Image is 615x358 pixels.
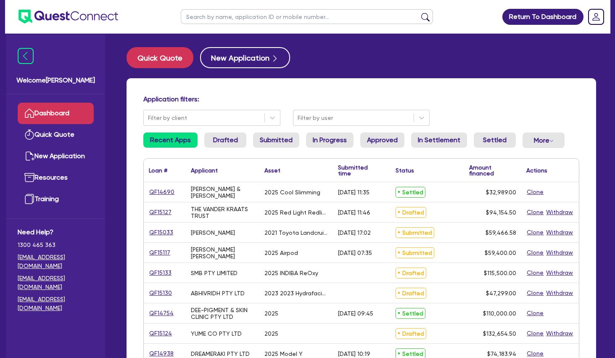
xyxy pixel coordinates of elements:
a: Resources [18,167,94,188]
a: QF15117 [149,248,171,257]
a: Dashboard [18,103,94,124]
a: Submitted [253,133,299,148]
span: $59,400.00 [485,249,516,256]
button: Withdraw [546,228,573,237]
a: Training [18,188,94,210]
button: Clone [526,329,544,338]
button: New Application [200,47,290,68]
button: Withdraw [546,268,573,278]
span: $32,989.00 [486,189,516,196]
button: Clone [526,308,544,318]
button: Clone [526,268,544,278]
div: 2025 Model Y [264,350,303,357]
div: 2025 Airpod [264,249,298,256]
div: DEE-PIGMENT & SKIN CLINIC PTY LTD [191,307,254,320]
div: [DATE] 11:46 [338,209,370,216]
a: QF15130 [149,288,172,298]
div: THE VANDER KRAATS TRUST [191,206,254,219]
a: Drafted [204,133,246,148]
div: Actions [526,167,547,173]
img: quick-quote [24,130,34,140]
img: new-application [24,151,34,161]
h4: Application filters: [143,95,579,103]
div: SMB PTY LIMITED [191,270,238,276]
span: Settled [396,308,425,319]
div: Status [396,167,414,173]
div: [DATE] 09:45 [338,310,373,317]
a: [EMAIL_ADDRESS][DOMAIN_NAME] [18,253,94,270]
button: Withdraw [546,207,573,217]
div: [DATE] 17:02 [338,229,371,236]
button: Clone [526,207,544,217]
div: 2025 INDIBA ReOxy [264,270,318,276]
div: [PERSON_NAME] & [PERSON_NAME] [191,186,254,199]
button: Withdraw [546,248,573,257]
div: [PERSON_NAME] [PERSON_NAME] [191,246,254,260]
div: Applicant [191,167,218,173]
div: 2023 2023 Hydrafacial Syndeo 240V Black [264,290,328,297]
span: $59,466.58 [486,229,516,236]
button: Clone [526,288,544,298]
button: Clone [526,228,544,237]
span: Drafted [396,268,426,278]
a: Quick Quote [18,124,94,146]
span: Submitted [396,227,434,238]
a: Settled [474,133,516,148]
span: Drafted [396,207,426,218]
a: [EMAIL_ADDRESS][DOMAIN_NAME] [18,274,94,292]
div: DREAMERAKI PTY LTD [191,350,250,357]
span: Drafted [396,288,426,299]
a: In Settlement [411,133,467,148]
span: 1300 465 363 [18,241,94,249]
span: Settled [396,187,425,198]
button: Clone [526,187,544,197]
div: 2025 Red Light Redlight therapy pod [264,209,328,216]
div: [DATE] 07:35 [338,249,372,256]
div: 2025 [264,330,278,337]
img: training [24,194,34,204]
button: Withdraw [546,288,573,298]
a: Quick Quote [127,47,200,68]
div: [DATE] 10:19 [338,350,370,357]
input: Search by name, application ID or mobile number... [181,9,433,24]
button: Withdraw [546,329,573,338]
a: [EMAIL_ADDRESS][DOMAIN_NAME] [18,295,94,313]
span: $132,654.50 [483,330,516,337]
div: Loan # [149,167,167,173]
div: ABHIVRIDH PTY LTD [191,290,245,297]
span: Welcome [PERSON_NAME] [16,75,95,85]
button: Dropdown toggle [523,133,565,148]
span: $110,000.00 [483,310,516,317]
span: Need Help? [18,227,94,237]
div: 2025 [264,310,278,317]
a: Return To Dashboard [502,9,583,25]
a: Dropdown toggle [585,6,607,28]
a: QF15124 [149,329,172,338]
a: QF15033 [149,228,174,237]
div: [PERSON_NAME] [191,229,235,236]
span: $94,154.50 [486,209,516,216]
span: $74,183.94 [487,350,516,357]
button: Quick Quote [127,47,193,68]
a: QF15133 [149,268,172,278]
span: $115,500.00 [484,270,516,276]
div: 2025 Cool Slimming [264,189,320,196]
div: [DATE] 11:35 [338,189,370,196]
a: In Progress [306,133,354,148]
img: resources [24,172,34,183]
a: Approved [360,133,404,148]
div: Asset [264,167,280,173]
a: QF15127 [149,207,172,217]
img: icon-menu-close [18,48,34,64]
a: Recent Apps [143,133,198,148]
div: 2021 Toyota Landcruiser 7 seris duel cab GXL [264,229,328,236]
span: $47,299.00 [486,290,516,297]
button: Clone [526,248,544,257]
a: QF14754 [149,308,174,318]
a: QF14690 [149,187,175,197]
div: Submitted time [338,164,378,176]
span: Submitted [396,247,434,258]
div: Amount financed [469,164,517,176]
div: YUME CO PTY LTD [191,330,242,337]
